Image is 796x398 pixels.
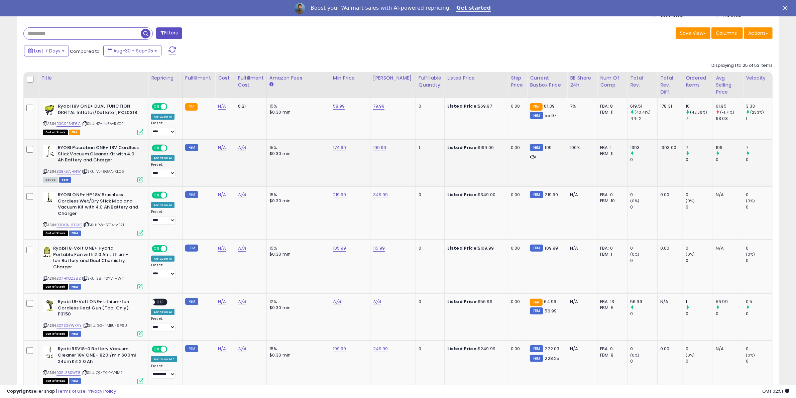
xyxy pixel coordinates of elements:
div: 0 [419,103,439,109]
div: Preset: [151,121,177,136]
span: All listings currently available for purchase on Amazon [43,177,58,183]
span: Columns [716,30,737,36]
div: 100% [570,145,592,151]
a: Privacy Policy [87,388,116,394]
div: Title [41,75,145,82]
div: $69.97 [447,103,503,109]
div: N/A [570,245,592,251]
div: seller snap | | [7,388,116,395]
a: 199.99 [333,346,346,352]
a: N/A [218,144,226,151]
div: $199.00 [447,145,503,151]
span: OFF [155,299,165,305]
div: Displaying 1 to 25 of 53 items [711,62,773,69]
small: (0%) [630,198,640,204]
img: 41pIgXBsNkL._SL40_.jpg [43,103,56,117]
div: 0 [746,346,773,352]
div: 0 [630,157,657,163]
div: Ship Price [511,75,524,89]
div: 0 [686,358,713,364]
div: FBA: 0 [600,346,622,352]
small: (0%) [686,252,695,257]
div: 0 [746,358,773,364]
small: (0%) [746,252,755,257]
div: Amazon AI [151,256,175,262]
div: N/A [570,192,592,198]
small: (233%) [750,110,764,115]
div: 0 [630,258,657,264]
a: N/A [238,245,246,252]
b: RYOBI ONE+ HP 18V Brushless Cordless Wet/Dry Stick Mop and Vacuum Kit with 4.0 Ah Battery and Cha... [58,192,139,218]
div: Fulfillment Cost [238,75,264,89]
div: $0.30 min [269,352,325,358]
div: 0 [746,258,773,264]
div: 0 [630,346,657,352]
div: FBM: 5 [600,305,622,311]
div: 7 [686,145,713,151]
div: 0 [686,258,713,264]
span: ON [152,246,161,252]
a: N/A [218,298,226,305]
img: Profile image for Adrian [295,3,305,14]
div: 0 [419,245,439,251]
button: Columns [711,27,743,39]
img: 41fRLe1zcnL._SL40_.jpg [43,299,56,312]
div: $109.99 [447,245,503,251]
small: FBM [530,245,543,252]
small: FBM [185,245,198,252]
div: $349.00 [447,192,503,198]
a: N/A [218,191,226,198]
b: Ryobi RSV18-0 Battery Vacuum Cleaner 18V ONE+ 820l/min 600ml 24cm Kit 2.0 Ah [58,346,139,366]
div: Preset: [151,364,177,379]
span: 219.99 [545,191,558,198]
button: Aug-30 - Sep-05 [103,45,161,56]
div: $0.30 min [269,198,325,204]
div: 56.99 [630,299,657,305]
span: All listings that are currently out of stock and unavailable for purchase on Amazon [43,231,68,236]
div: ASIN: [43,192,143,235]
div: 0 [746,245,773,251]
div: 0.00 [660,245,678,251]
div: 0 [746,192,773,198]
a: 79.99 [373,103,385,110]
div: 7 [746,145,773,151]
div: 0 [746,311,773,317]
div: 15% [269,145,325,151]
span: All listings that are currently out of stock and unavailable for purchase on Amazon [43,284,68,290]
span: 2025-09-13 02:51 GMT [762,388,789,394]
span: OFF [166,246,177,252]
b: RYOBI Pacroban ONE+ 18V Cordless Stick Vacuum Cleaner Kit with 4.0 Ah Battery and Charger [58,145,139,165]
div: N/A [570,299,592,305]
div: Ordered Items [686,75,710,89]
span: Compared to: [70,48,101,54]
small: (0%) [630,353,640,358]
a: 58.99 [333,103,345,110]
div: 619.51 [630,103,657,109]
small: FBM [185,298,198,305]
div: Fulfillment [185,75,212,82]
span: FBM [69,284,81,290]
span: FBA [69,130,80,135]
div: FBM: 11 [600,109,622,115]
a: B07SGYWXRY [56,323,82,328]
div: 0 [686,157,713,163]
small: FBM [530,112,543,119]
div: 199 [716,145,743,151]
span: | SKU: 4Z-HK5A-RXQF [82,121,123,126]
div: FBM: 1 [600,251,622,257]
div: N/A [716,192,738,198]
span: FBM [69,331,81,337]
div: Amazon AI [151,114,175,120]
div: 441.2 [630,116,657,122]
small: FBM [530,345,543,352]
span: | SKU: S8-4SYV-HWTT [82,276,125,281]
div: 0 [746,204,773,210]
div: $56.99 [447,299,503,305]
div: 0 [419,192,439,198]
div: 0 [716,157,743,163]
span: OFF [166,145,177,151]
div: 1393.00 [660,145,678,151]
div: 15% [269,346,325,352]
a: B07HKQZZ8Z [56,276,81,281]
div: N/A [570,346,592,352]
